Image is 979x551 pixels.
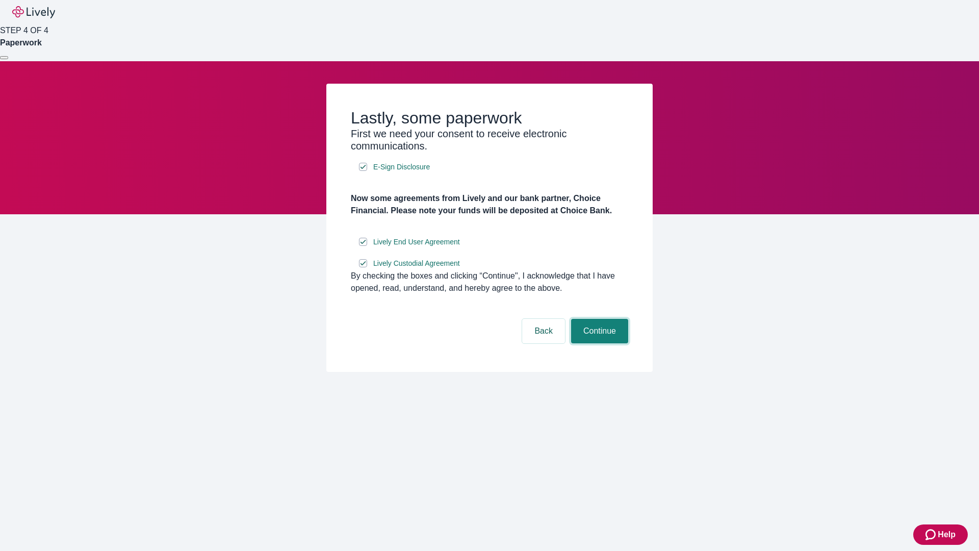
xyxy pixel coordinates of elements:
button: Continue [571,319,628,343]
a: e-sign disclosure document [371,161,432,173]
img: Lively [12,6,55,18]
a: e-sign disclosure document [371,257,462,270]
h3: First we need your consent to receive electronic communications. [351,128,628,152]
svg: Zendesk support icon [925,529,938,541]
span: Help [938,529,956,541]
a: e-sign disclosure document [371,236,462,248]
h4: Now some agreements from Lively and our bank partner, Choice Financial. Please note your funds wi... [351,192,628,217]
div: By checking the boxes and clicking “Continue", I acknowledge that I have opened, read, understand... [351,270,628,294]
span: Lively Custodial Agreement [373,258,460,269]
span: Lively End User Agreement [373,237,460,247]
button: Zendesk support iconHelp [913,524,968,545]
h2: Lastly, some paperwork [351,108,628,128]
button: Back [522,319,565,343]
span: E-Sign Disclosure [373,162,430,172]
